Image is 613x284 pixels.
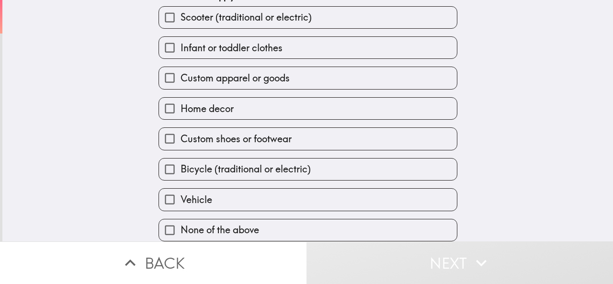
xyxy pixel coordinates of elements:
[159,219,457,241] button: None of the above
[181,223,259,237] span: None of the above
[159,189,457,210] button: Vehicle
[159,37,457,58] button: Infant or toddler clothes
[306,241,613,284] button: Next
[159,128,457,149] button: Custom shoes or footwear
[181,193,212,206] span: Vehicle
[159,67,457,89] button: Custom apparel or goods
[181,132,292,146] span: Custom shoes or footwear
[159,98,457,119] button: Home decor
[181,11,312,24] span: Scooter (traditional or electric)
[181,102,234,115] span: Home decor
[181,71,290,85] span: Custom apparel or goods
[159,159,457,180] button: Bicycle (traditional or electric)
[181,162,311,176] span: Bicycle (traditional or electric)
[159,7,457,28] button: Scooter (traditional or electric)
[181,41,283,55] span: Infant or toddler clothes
